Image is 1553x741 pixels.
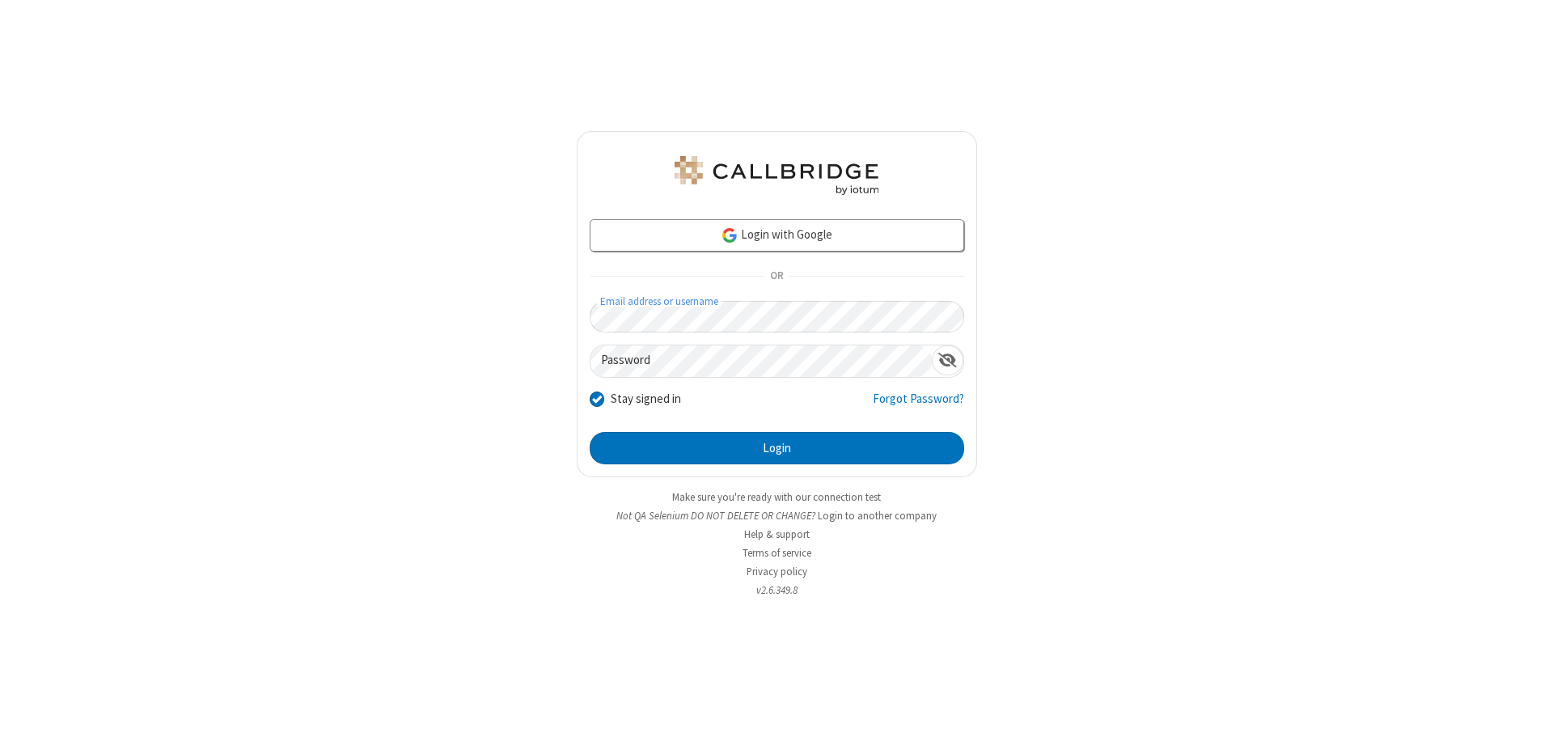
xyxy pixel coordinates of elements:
a: Terms of service [743,546,811,560]
a: Make sure you're ready with our connection test [672,490,881,504]
input: Password [590,345,932,377]
li: v2.6.349.8 [577,582,977,598]
li: Not QA Selenium DO NOT DELETE OR CHANGE? [577,508,977,523]
input: Email address or username [590,301,964,332]
span: OR [764,265,789,288]
a: Login with Google [590,219,964,252]
img: google-icon.png [721,227,738,244]
div: Show password [932,345,963,375]
button: Login to another company [818,508,937,523]
a: Help & support [744,527,810,541]
a: Forgot Password? [873,390,964,421]
button: Login [590,432,964,464]
img: QA Selenium DO NOT DELETE OR CHANGE [671,156,882,195]
label: Stay signed in [611,390,681,409]
a: Privacy policy [747,565,807,578]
